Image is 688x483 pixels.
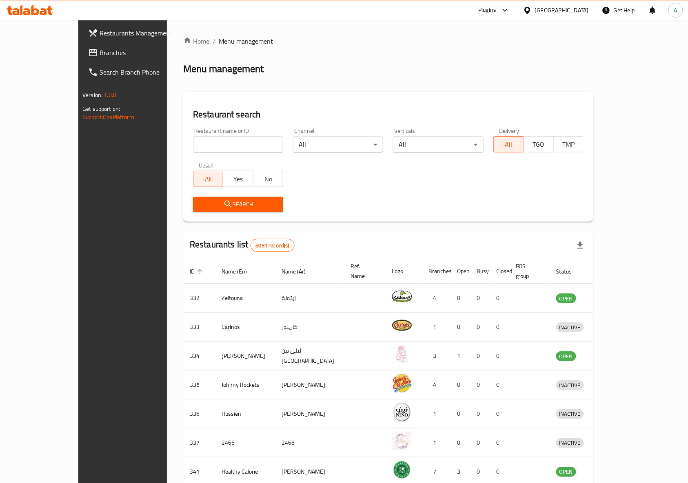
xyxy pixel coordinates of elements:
td: 0 [470,428,490,457]
button: Yes [223,171,253,187]
label: Upsell [199,163,214,168]
img: Carinos [392,315,412,335]
img: Hussien [392,402,412,422]
a: Search Branch Phone [82,62,193,82]
span: 6091 record(s) [251,242,294,249]
span: Name (Ar) [282,267,316,276]
td: 0 [490,428,509,457]
td: 0 [470,284,490,313]
td: 0 [451,371,470,399]
span: Get support on: [82,104,120,114]
h2: Restaurants list [190,238,295,252]
span: Search Branch Phone [100,67,187,77]
a: Home [183,36,209,46]
span: ID [190,267,205,276]
a: Branches [82,43,193,62]
td: زيتونة [275,284,344,313]
img: Healthy Calorie [392,460,412,480]
img: Johnny Rockets [392,373,412,393]
th: Closed [490,259,509,284]
div: INACTIVE [556,380,584,390]
td: 0 [470,342,490,371]
td: 0 [490,313,509,342]
span: OPEN [556,294,576,303]
button: Search [193,197,283,212]
span: 1.0.0 [104,90,116,100]
th: Branches [422,259,451,284]
span: OPEN [556,352,576,361]
td: 2466 [215,428,275,457]
td: Johnny Rockets [215,371,275,399]
span: Name (En) [222,267,257,276]
span: INACTIVE [556,323,584,332]
span: Yes [226,173,250,185]
th: Logo [385,259,422,284]
img: Zeitouna [392,286,412,307]
th: Open [451,259,470,284]
span: TMP [557,139,580,150]
td: 0 [490,342,509,371]
th: Busy [470,259,490,284]
td: 333 [183,313,215,342]
td: كارينوز [275,313,344,342]
h2: Restaurant search [193,108,584,121]
input: Search for restaurant name or ID.. [193,137,283,153]
td: 337 [183,428,215,457]
span: OPEN [556,467,576,476]
td: [PERSON_NAME] [275,371,344,399]
td: [PERSON_NAME] [215,342,275,371]
nav: breadcrumb [183,36,593,46]
span: TGO [527,139,550,150]
div: All [393,137,483,153]
button: All [493,136,524,152]
td: 3 [422,342,451,371]
div: All [293,137,383,153]
span: All [197,173,220,185]
span: Ref. Name [351,261,375,281]
td: 334 [183,342,215,371]
img: 2466 [392,431,412,451]
td: Carinos [215,313,275,342]
td: [PERSON_NAME] [275,399,344,428]
span: All [497,139,520,150]
td: 1 [422,399,451,428]
button: All [193,171,223,187]
span: Version: [82,90,102,100]
button: TGO [523,136,553,152]
div: Export file [570,236,590,255]
li: / [213,36,215,46]
td: 0 [490,284,509,313]
div: [GEOGRAPHIC_DATA] [535,6,589,15]
td: 1 [451,342,470,371]
td: 0 [470,313,490,342]
td: ليلى من [GEOGRAPHIC_DATA] [275,342,344,371]
td: 0 [490,371,509,399]
span: No [257,173,280,185]
div: INACTIVE [556,409,584,419]
td: 0 [470,399,490,428]
td: 0 [470,371,490,399]
td: Hussien [215,399,275,428]
td: 0 [451,399,470,428]
div: Plugins [478,5,496,15]
td: 335 [183,371,215,399]
td: 0 [451,428,470,457]
span: POS group [516,261,540,281]
span: A [674,6,677,15]
a: Support.OpsPlatform [82,112,134,122]
td: 0 [490,399,509,428]
span: Menu management [219,36,273,46]
td: 0 [451,313,470,342]
a: Restaurants Management [82,23,193,43]
span: INACTIVE [556,381,584,390]
td: Zeitouna [215,284,275,313]
span: INACTIVE [556,438,584,448]
td: 1 [422,313,451,342]
div: Total records count [251,239,295,252]
td: 4 [422,284,451,313]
